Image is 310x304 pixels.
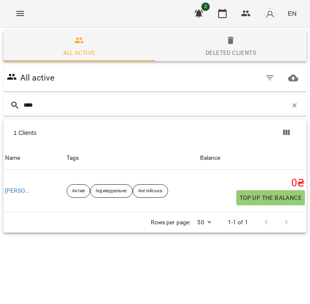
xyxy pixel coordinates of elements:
[133,184,168,198] div: Англійська
[3,119,307,146] div: Table Toolbar
[151,218,190,227] p: Rows per page:
[67,184,91,198] div: Актив
[276,123,297,143] button: Show columns
[67,153,197,163] div: Tags
[96,188,127,195] p: Індивідуальне
[200,153,221,163] div: Balance
[138,188,163,195] p: Англійська
[20,71,54,84] h6: All active
[200,177,305,190] h5: 0 ₴
[90,184,132,198] div: Індивідуальне
[288,9,297,18] span: EN
[5,153,21,163] div: Name
[5,153,21,163] div: Sort
[13,125,156,140] div: 1 Clients
[5,187,32,195] a: [PERSON_NAME]
[200,153,221,163] div: Sort
[240,193,302,203] span: Top up the balance
[10,3,30,24] button: Menu
[194,216,214,229] div: 50
[5,153,63,163] span: Name
[200,153,305,163] span: Balance
[228,218,248,227] p: 1-1 of 1
[264,8,276,19] img: avatar_s.png
[63,48,96,58] div: All active
[236,190,305,205] button: Top up the balance
[201,3,210,11] span: 2
[284,5,300,21] button: EN
[72,188,85,195] p: Актив
[206,48,256,58] div: Deleted clients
